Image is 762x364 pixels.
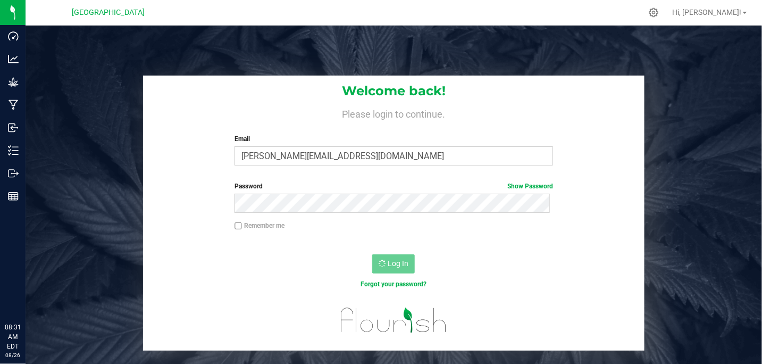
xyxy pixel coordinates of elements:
[143,106,644,119] h4: Please login to continue.
[673,8,742,16] span: Hi, [PERSON_NAME]!
[143,84,644,98] h1: Welcome back!
[8,168,19,179] inline-svg: Outbound
[507,183,553,190] a: Show Password
[361,280,426,288] a: Forgot your password?
[235,183,263,190] span: Password
[235,221,284,230] label: Remember me
[8,77,19,87] inline-svg: Grow
[8,191,19,202] inline-svg: Reports
[235,134,553,144] label: Email
[8,31,19,42] inline-svg: Dashboard
[388,259,408,268] span: Log In
[8,100,19,110] inline-svg: Manufacturing
[5,322,21,351] p: 08:31 AM EDT
[235,222,242,230] input: Remember me
[647,7,660,18] div: Manage settings
[5,351,21,359] p: 08/26
[8,54,19,64] inline-svg: Analytics
[8,145,19,156] inline-svg: Inventory
[8,122,19,133] inline-svg: Inbound
[372,254,415,274] button: Log In
[72,8,145,17] span: [GEOGRAPHIC_DATA]
[331,300,457,341] img: flourish_logo.svg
